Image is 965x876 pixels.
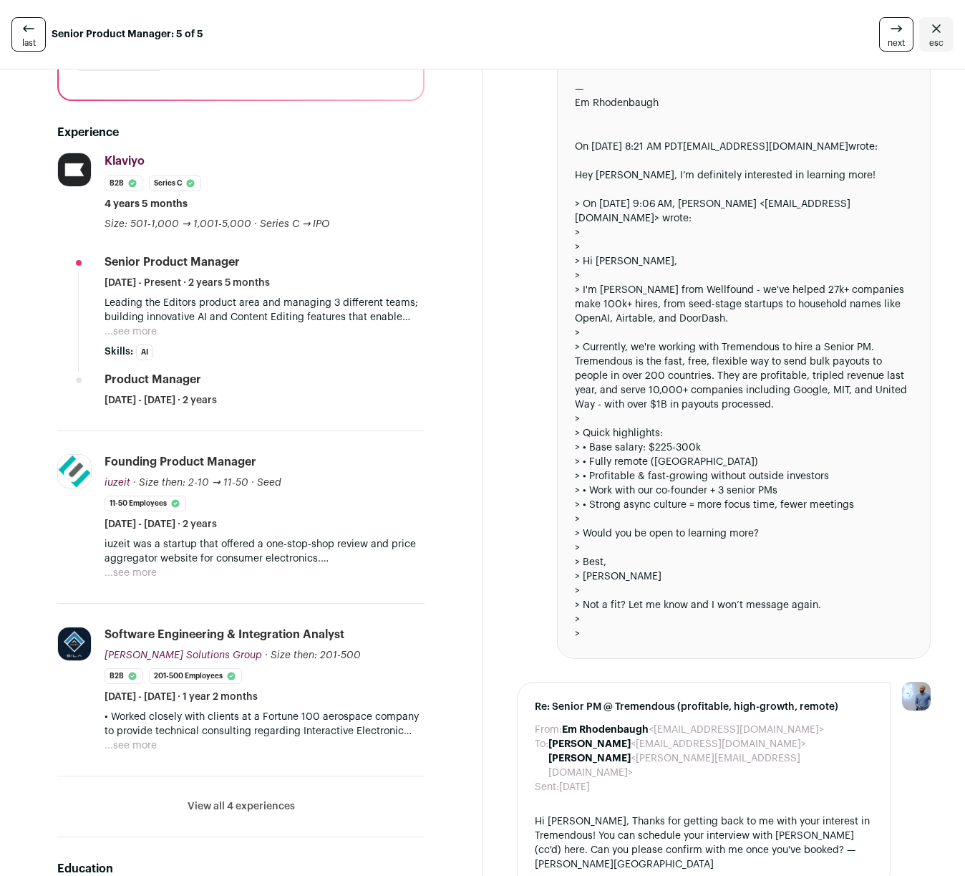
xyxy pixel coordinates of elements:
span: · Size then: 201-500 [265,650,361,660]
strong: Senior Product Manager: 5 of 5 [52,27,203,42]
dt: To: [535,737,548,780]
img: 1d50ecdb9220a461a1d96120109459278462bb556563e597dccecd7c45a98341.png [58,455,91,488]
a: [EMAIL_ADDRESS][DOMAIN_NAME] [683,142,848,152]
img: 97332-medium_jpg [902,682,931,711]
span: Size: 501-1,000 → 1,001-5,000 [105,219,251,229]
div: Product Manager [105,372,201,388]
dt: From: [535,723,562,737]
div: Hi [PERSON_NAME], Thanks for getting back to me with your interest in Tremendous! You can schedul... [535,814,873,872]
div: Hey [PERSON_NAME], I’m definitely interested in learning more! [575,168,913,641]
blockquote: On [DATE] 8:21 AM PDT wrote: [575,140,913,641]
dd: <[EMAIL_ADDRESS][DOMAIN_NAME]> <[PERSON_NAME][EMAIL_ADDRESS][DOMAIN_NAME]> [548,737,873,780]
dd: <[EMAIL_ADDRESS][DOMAIN_NAME]> [562,723,824,737]
li: B2B [105,175,143,191]
p: • Worked closely with clients at a Fortune 100 aerospace company to provide technical consulting ... [105,710,425,738]
span: Re: Senior PM @ Tremendous (profitable, high-growth, remote) [535,700,873,714]
li: AI [136,345,153,360]
span: Series C → IPO [260,219,330,229]
blockquote: > On [DATE] 9:06 AM, [PERSON_NAME] < > wrote: > > > Hi [PERSON_NAME], > > I'm [PERSON_NAME] from ... [575,183,913,641]
span: Klaviyo [105,155,145,167]
span: · [254,217,257,231]
span: 4 years 5 months [105,197,188,211]
button: View all 4 experiences [188,799,295,814]
span: last [22,37,36,49]
b: Em Rhodenbaugh [562,725,649,735]
div: — [575,82,913,96]
img: aab2c6af1c066ae94bd005ec865fa2144816cadf75d9085caaded11d2c61e9c2.jpg [58,627,91,660]
span: · Size then: 2-10 → 11-50 [133,478,248,488]
div: Senior Product Manager [105,254,240,270]
span: [DATE] - Present · 2 years 5 months [105,276,270,290]
span: [PERSON_NAME] Solutions Group [105,650,262,660]
div: Founding Product Manager [105,454,256,470]
p: iuzeit was a startup that offered a one-stop-shop review and price aggregator website for consume... [105,537,425,566]
li: B2B [105,668,143,684]
span: next [888,37,905,49]
a: Close [919,17,954,52]
span: [DATE] - [DATE] · 1 year 2 months [105,690,258,704]
span: · [251,476,254,490]
span: Seed [257,478,281,488]
img: ce5bb112137e9fa6fac42524d9652fe807834fc36a204334b59d05f2cc57c70d.jpg [58,153,91,186]
li: Series C [149,175,201,191]
button: ...see more [105,738,157,753]
li: 201-500 employees [149,668,242,684]
dd: [DATE] [559,780,590,794]
dt: Sent: [535,780,559,794]
li: 11-50 employees [105,496,186,511]
button: ...see more [105,324,157,339]
a: next [879,17,913,52]
b: [PERSON_NAME] [548,739,631,749]
b: [PERSON_NAME] [548,754,631,764]
span: iuzeit [105,478,130,488]
span: [DATE] - [DATE] · 2 years [105,517,217,531]
span: esc [929,37,944,49]
a: last [11,17,46,52]
span: Skills: [105,345,133,359]
p: Leading the Editors product area and managing 3 different teams; building innovative AI and Conte... [105,296,425,324]
h2: Experience [57,124,425,141]
div: Em Rhodenbaugh [575,96,913,110]
div: Software Engineering & Integration Analyst [105,627,344,642]
span: [DATE] - [DATE] · 2 years [105,393,217,408]
button: ...see more [105,566,157,580]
